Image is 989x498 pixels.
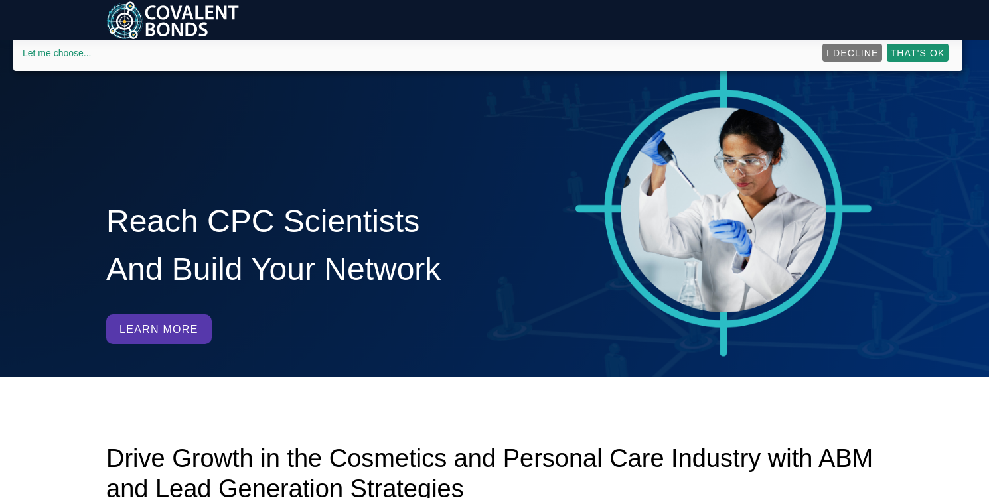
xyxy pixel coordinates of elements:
[106,1,239,39] img: 6268559224d3c37b5db4967d_Covalent Bonds Logo White-1
[822,44,882,62] button: I decline
[106,206,883,237] h1: Reach CPC Scientists
[106,314,212,345] a: Learn More
[106,253,883,285] h1: And Build Your Network
[23,46,818,60] a: Let me choose...
[887,44,949,62] button: That's ok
